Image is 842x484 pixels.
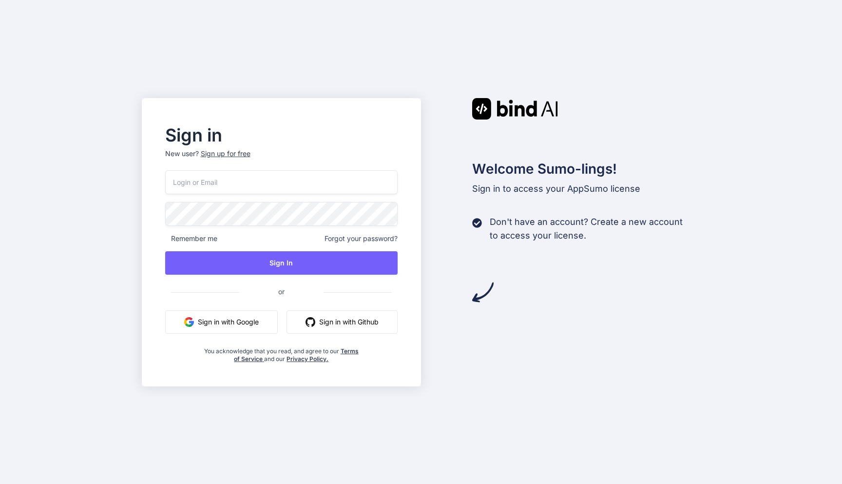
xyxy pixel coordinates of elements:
span: Forgot your password? [325,234,398,243]
h2: Welcome Sumo-lings! [472,159,701,179]
p: Sign in to access your AppSumo license [472,182,701,196]
img: arrow [472,282,494,303]
div: You acknowledge that you read, and agree to our and our [204,342,359,363]
span: Remember me [165,234,217,243]
button: Sign in with Github [287,310,398,334]
img: Bind AI logo [472,98,558,120]
img: github [306,317,315,327]
span: or [239,280,324,303]
a: Terms of Service [234,347,359,363]
p: New user? [165,149,398,170]
img: google [184,317,194,327]
a: Privacy Policy. [287,355,328,363]
button: Sign In [165,251,398,275]
p: Don't have an account? Create a new account to access your license. [490,215,683,242]
h2: Sign in [165,127,398,143]
button: Sign in with Google [165,310,278,334]
input: Login or Email [165,170,398,194]
div: Sign up for free [201,149,250,159]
